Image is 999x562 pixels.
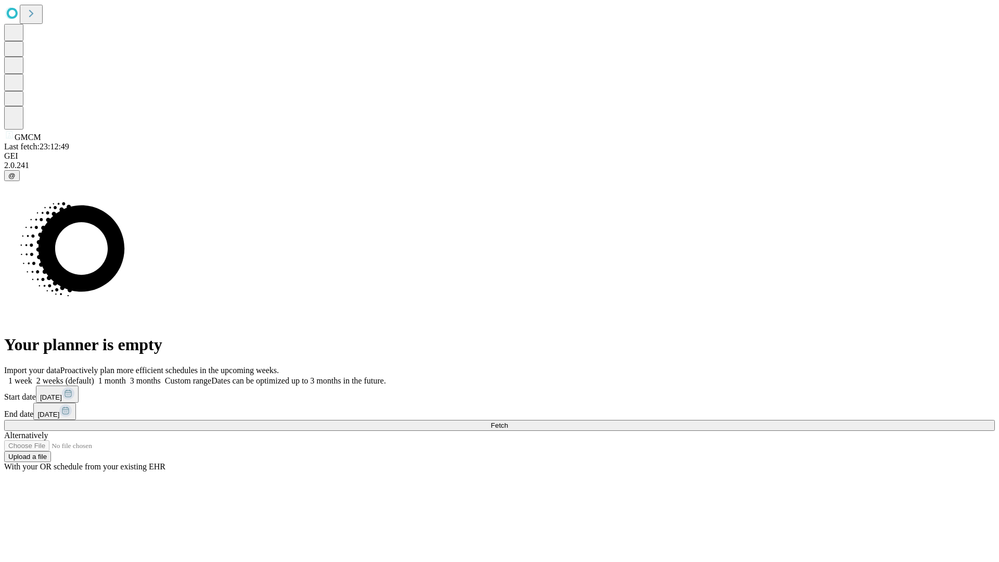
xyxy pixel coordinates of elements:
[4,170,20,181] button: @
[4,451,51,462] button: Upload a file
[4,142,69,151] span: Last fetch: 23:12:49
[8,172,16,180] span: @
[4,431,48,440] span: Alternatively
[36,386,79,403] button: [DATE]
[15,133,41,142] span: GMCM
[4,161,995,170] div: 2.0.241
[98,376,126,385] span: 1 month
[8,376,32,385] span: 1 week
[36,376,94,385] span: 2 weeks (default)
[4,151,995,161] div: GEI
[37,411,59,418] span: [DATE]
[4,420,995,431] button: Fetch
[60,366,279,375] span: Proactively plan more efficient schedules in the upcoming weeks.
[491,421,508,429] span: Fetch
[4,366,60,375] span: Import your data
[4,462,165,471] span: With your OR schedule from your existing EHR
[4,386,995,403] div: Start date
[165,376,211,385] span: Custom range
[4,335,995,354] h1: Your planner is empty
[130,376,161,385] span: 3 months
[4,403,995,420] div: End date
[33,403,76,420] button: [DATE]
[40,393,62,401] span: [DATE]
[211,376,386,385] span: Dates can be optimized up to 3 months in the future.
